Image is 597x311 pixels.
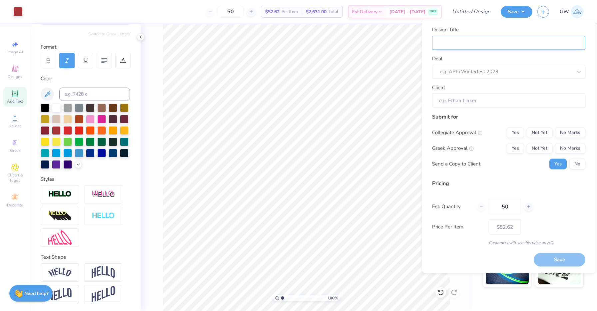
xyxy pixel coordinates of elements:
input: e.g. Ethan Linker [432,94,585,108]
div: Greek Approval [432,145,474,152]
div: Format [41,43,131,51]
input: e.g. 7428 c [59,88,130,101]
label: Est. Quantity [432,203,472,210]
input: – – [489,199,521,214]
span: GW [560,8,569,16]
span: Clipart & logos [3,172,27,183]
img: Gabriella White [571,5,584,18]
a: GW [560,5,584,18]
label: Design Title [432,26,459,34]
button: Switch to Greek Letters [88,31,130,37]
strong: Need help? [24,290,48,297]
img: 3d Illusion [48,211,72,221]
span: $52.62 [265,8,280,15]
span: [DATE] - [DATE] [389,8,425,15]
div: Collegiate Approval [432,129,482,137]
button: No Marks [555,143,585,154]
button: Not Yet [527,127,552,138]
span: Image AI [7,49,23,55]
button: Yes [507,127,524,138]
img: Free Distort [48,230,72,245]
span: Designs [8,74,22,79]
img: Stroke [48,190,72,198]
span: 100 % [327,295,338,301]
span: Upload [8,123,22,129]
label: Deal [432,55,442,63]
img: Arch [92,266,115,279]
div: Styles [41,175,130,183]
button: Yes [507,143,524,154]
input: Untitled Design [447,5,496,18]
input: – – [218,6,244,18]
span: Total [328,8,338,15]
img: Negative Space [92,212,115,220]
span: $2,631.00 [306,8,326,15]
div: Text Shape [41,253,130,261]
div: Pricing [432,179,585,187]
img: Rise [92,286,115,302]
img: Arc [48,268,72,277]
span: Est. Delivery [352,8,377,15]
span: Per Item [282,8,298,15]
label: Price Per Item [432,223,484,231]
span: Greek [10,148,20,153]
span: FREE [429,9,436,14]
button: No [569,158,585,169]
button: Yes [549,158,567,169]
div: Color [41,75,130,83]
button: No Marks [555,127,585,138]
img: Shadow [92,190,115,198]
span: Decorate [7,202,23,208]
img: Flag [48,288,72,301]
div: Customers will see this price on HQ. [432,239,585,245]
button: Not Yet [527,143,552,154]
div: Submit for [432,113,585,121]
button: Save [501,6,532,18]
div: Send a Copy to Client [432,160,480,168]
label: Client [432,84,445,91]
span: Add Text [7,99,23,104]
